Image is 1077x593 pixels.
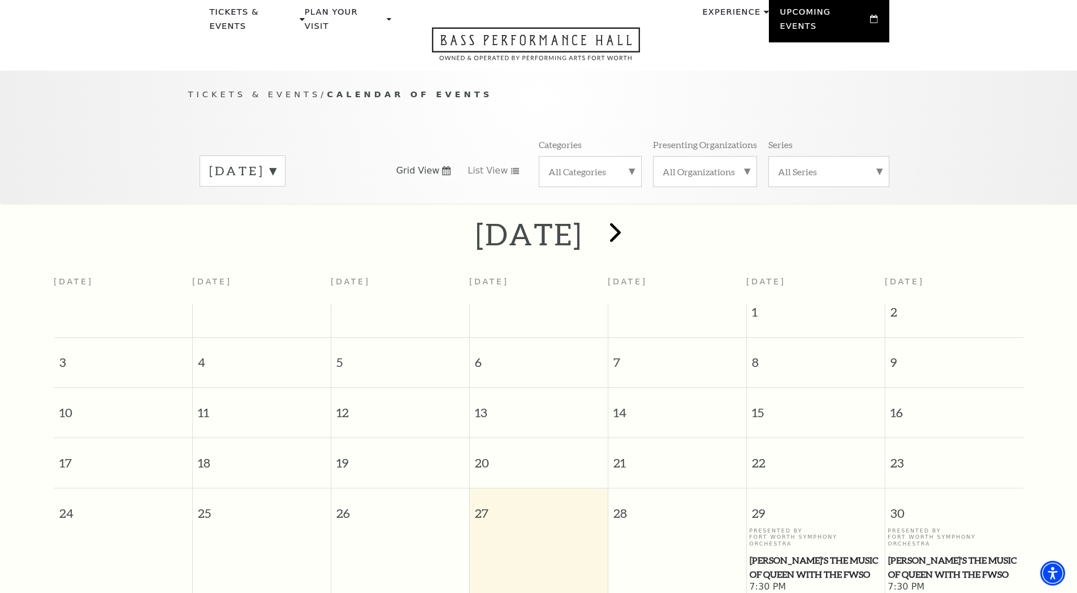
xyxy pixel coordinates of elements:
span: [DATE] [746,277,786,286]
a: Open this option [391,27,681,71]
span: [DATE] [885,277,924,286]
span: List View [468,165,508,177]
span: 23 [885,438,1024,477]
p: Series [768,138,793,150]
p: Presented By Fort Worth Symphony Orchestra [888,527,1020,547]
span: 29 [747,488,885,527]
span: 30 [885,488,1024,527]
button: next [593,214,634,254]
span: 9 [885,338,1024,377]
span: [PERSON_NAME]'s The Music of Queen with the FWSO [750,553,881,581]
span: 2 [885,304,1024,326]
span: 18 [193,438,331,477]
th: [DATE] [54,270,192,304]
span: 1 [747,304,885,326]
p: Tickets & Events [210,5,297,40]
span: 6 [470,338,608,377]
h2: [DATE] [475,216,582,252]
span: 12 [331,388,469,427]
span: Grid View [396,165,440,177]
span: 16 [885,388,1024,427]
p: Plan Your Visit [305,5,384,40]
label: All Series [778,166,880,178]
span: 7 [608,338,746,377]
span: 20 [470,438,608,477]
span: 5 [331,338,469,377]
span: 14 [608,388,746,427]
span: Calendar of Events [327,89,492,99]
p: / [188,88,889,102]
span: 11 [193,388,331,427]
span: 17 [54,438,192,477]
th: [DATE] [469,270,608,304]
p: Upcoming Events [780,5,868,40]
label: All Organizations [663,166,747,178]
th: [DATE] [192,270,331,304]
span: 10 [54,388,192,427]
span: 24 [54,488,192,527]
span: 22 [747,438,885,477]
span: 4 [193,338,331,377]
span: 28 [608,488,746,527]
p: Presenting Organizations [653,138,757,150]
span: Tickets & Events [188,89,321,99]
span: 21 [608,438,746,477]
th: [DATE] [608,270,746,304]
p: Categories [539,138,582,150]
label: All Categories [548,166,632,178]
div: Accessibility Menu [1040,561,1065,586]
span: 8 [747,338,885,377]
span: 15 [747,388,885,427]
th: [DATE] [331,270,469,304]
span: 27 [470,488,608,527]
label: [DATE] [209,162,276,180]
p: Experience [702,5,760,25]
span: 26 [331,488,469,527]
span: 3 [54,338,192,377]
p: Presented By Fort Worth Symphony Orchestra [749,527,882,547]
span: 13 [470,388,608,427]
span: 25 [193,488,331,527]
span: [PERSON_NAME]'s The Music of Queen with the FWSO [888,553,1020,581]
span: 19 [331,438,469,477]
